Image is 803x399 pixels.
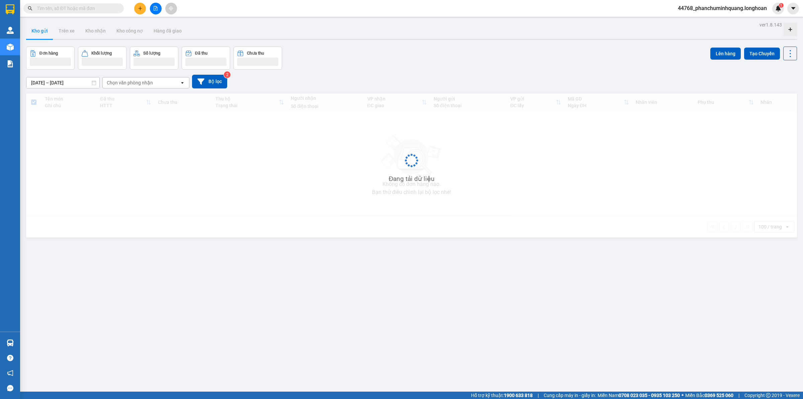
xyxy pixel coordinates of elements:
strong: 1900 633 818 [504,393,533,398]
div: Chưa thu [247,51,264,56]
img: logo-vxr [6,4,14,14]
div: Đã thu [195,51,207,56]
svg: open [180,80,185,85]
div: Đơn hàng [39,51,58,56]
button: Lên hàng [710,48,741,60]
button: Kho công nợ [111,23,148,39]
span: copyright [766,393,771,398]
div: Đang tải dữ liệu [389,174,435,184]
button: Kho gửi [26,23,53,39]
sup: 1 [779,3,784,8]
div: ver 1.8.143 [760,21,782,28]
button: plus [134,3,146,14]
button: caret-down [787,3,799,14]
div: Khối lượng [91,51,112,56]
span: Miền Bắc [685,392,733,399]
span: 1 [780,3,782,8]
button: Bộ lọc [192,75,227,88]
div: Chọn văn phòng nhận [107,79,153,86]
span: | [738,392,739,399]
img: warehouse-icon [7,339,14,346]
button: Đã thu [182,47,230,70]
span: aim [169,6,173,11]
button: Chưa thu [234,47,282,70]
img: solution-icon [7,60,14,67]
span: search [28,6,32,11]
button: Hàng đã giao [148,23,187,39]
div: Số lượng [143,51,160,56]
img: icon-new-feature [775,5,781,11]
button: Trên xe [53,23,80,39]
button: aim [165,3,177,14]
span: question-circle [7,355,13,361]
span: 44768_phanchuminhquang.longhoan [673,4,772,12]
input: Select a date range. [26,77,99,88]
span: notification [7,370,13,376]
img: warehouse-icon [7,27,14,34]
button: file-add [150,3,162,14]
span: plus [138,6,143,11]
span: ⚪️ [682,394,684,397]
span: Miền Nam [598,392,680,399]
strong: 0369 525 060 [705,393,733,398]
span: Cung cấp máy in - giấy in: [544,392,596,399]
sup: 2 [224,71,231,78]
button: Khối lượng [78,47,126,70]
div: Tạo kho hàng mới [784,23,797,36]
span: message [7,385,13,391]
span: caret-down [790,5,796,11]
button: Đơn hàng [26,47,75,70]
strong: 0708 023 035 - 0935 103 250 [619,393,680,398]
button: Kho nhận [80,23,111,39]
button: Tạo Chuyến [744,48,780,60]
span: file-add [153,6,158,11]
span: Hỗ trợ kỹ thuật: [471,392,533,399]
button: Số lượng [130,47,178,70]
img: warehouse-icon [7,44,14,51]
span: | [538,392,539,399]
input: Tìm tên, số ĐT hoặc mã đơn [37,5,116,12]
